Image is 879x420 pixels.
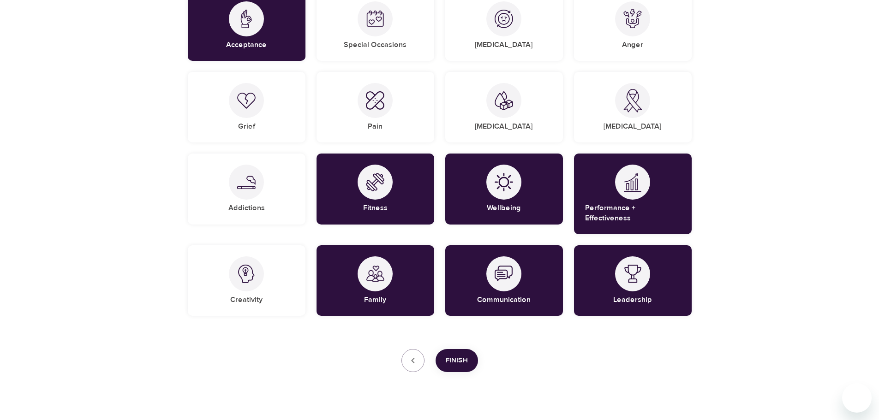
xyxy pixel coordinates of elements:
[238,122,255,131] h5: Grief
[317,72,434,142] div: PainPain
[495,10,513,28] img: Depression
[475,40,533,50] h5: [MEDICAL_DATA]
[366,10,384,28] img: Special Occasions
[445,154,563,224] div: WellbeingWellbeing
[445,72,563,142] div: Diabetes[MEDICAL_DATA]
[622,40,643,50] h5: Anger
[446,355,468,367] span: Finish
[487,203,521,213] h5: Wellbeing
[436,349,478,372] button: Finish
[495,91,513,111] img: Diabetes
[623,173,642,192] img: Performance + Effectiveness
[317,245,434,316] div: FamilyFamily
[574,154,692,234] div: Performance + EffectivenessPerformance + Effectiveness
[495,265,513,283] img: Communication
[475,122,533,131] h5: [MEDICAL_DATA]
[188,154,305,224] div: AddictionsAddictions
[623,265,642,283] img: Leadership
[188,245,305,316] div: CreativityCreativity
[366,265,384,283] img: Family
[364,295,386,305] h5: Family
[623,9,642,28] img: Anger
[842,383,872,413] iframe: Button to launch messaging window
[230,295,263,305] h5: Creativity
[237,92,256,109] img: Grief
[237,176,256,189] img: Addictions
[604,122,662,131] h5: [MEDICAL_DATA]
[226,40,267,50] h5: Acceptance
[237,9,256,28] img: Acceptance
[613,295,652,305] h5: Leadership
[237,265,256,283] img: Creativity
[623,89,642,112] img: Cancer
[363,203,388,213] h5: Fitness
[574,72,692,142] div: Cancer[MEDICAL_DATA]
[495,173,513,191] img: Wellbeing
[344,40,407,50] h5: Special Occasions
[445,245,563,316] div: CommunicationCommunication
[228,203,265,213] h5: Addictions
[585,203,681,223] h5: Performance + Effectiveness
[317,154,434,224] div: FitnessFitness
[366,173,384,191] img: Fitness
[574,245,692,316] div: LeadershipLeadership
[366,91,384,110] img: Pain
[477,295,531,305] h5: Communication
[368,122,383,131] h5: Pain
[188,72,305,142] div: GriefGrief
